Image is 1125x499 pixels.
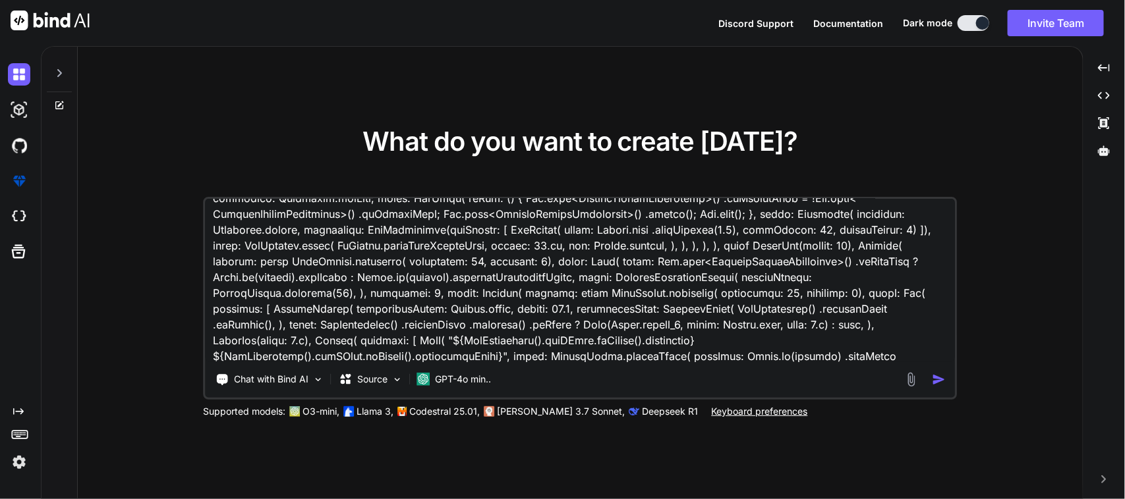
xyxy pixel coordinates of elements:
[11,11,90,30] img: Bind AI
[357,405,394,418] p: Llama 3,
[392,374,403,385] img: Pick Models
[932,373,946,386] img: icon
[8,134,30,157] img: githubDark
[303,405,340,418] p: O3-mini,
[206,199,955,362] textarea: Lo ip dolorsi ametcon. A eli sed doeiusm tempo in utlabo. etdo M aliq enimad mini V quis'n exe ul...
[643,405,699,418] p: Deepseek R1
[718,16,793,30] button: Discord Support
[813,16,883,30] button: Documentation
[398,407,407,416] img: Mistral-AI
[1008,10,1104,36] button: Invite Team
[8,170,30,192] img: premium
[484,406,495,417] img: claude
[235,373,309,386] p: Chat with Bind AI
[498,405,625,418] p: [PERSON_NAME] 3.7 Sonnet,
[410,405,480,418] p: Codestral 25.01,
[8,99,30,121] img: darkAi-studio
[904,372,919,387] img: attachment
[712,405,808,418] p: Keyboard preferences
[813,18,883,29] span: Documentation
[436,373,492,386] p: GPT-4o min..
[313,374,324,385] img: Pick Tools
[417,373,430,386] img: GPT-4o mini
[903,16,952,30] span: Dark mode
[362,125,798,157] span: What do you want to create [DATE]?
[204,405,286,418] p: Supported models:
[344,406,355,417] img: Llama2
[290,406,301,417] img: GPT-4
[629,406,640,417] img: claude
[8,205,30,228] img: cloudideIcon
[8,63,30,86] img: darkChat
[718,18,793,29] span: Discord Support
[8,451,30,473] img: settings
[358,373,388,386] p: Source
